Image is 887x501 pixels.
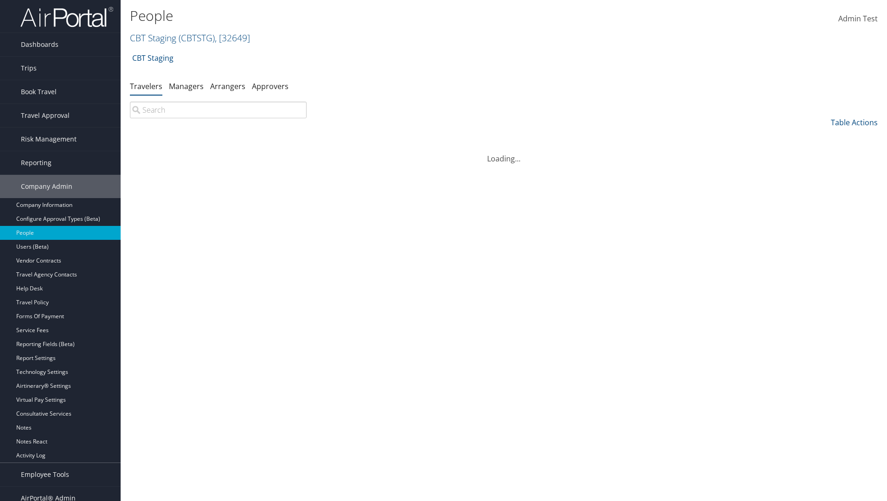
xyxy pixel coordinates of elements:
a: Managers [169,81,204,91]
span: Travel Approval [21,104,70,127]
span: Company Admin [21,175,72,198]
span: ( CBTSTG ) [179,32,215,44]
span: Book Travel [21,80,57,103]
span: Trips [21,57,37,80]
a: CBT Staging [132,49,174,67]
span: Dashboards [21,33,58,56]
a: Arrangers [210,81,245,91]
span: Employee Tools [21,463,69,486]
a: Admin Test [838,5,878,33]
span: Admin Test [838,13,878,24]
a: Approvers [252,81,289,91]
a: Travelers [130,81,162,91]
div: Loading... [130,142,878,164]
span: Risk Management [21,128,77,151]
span: Reporting [21,151,51,174]
span: , [ 32649 ] [215,32,250,44]
input: Search [130,102,307,118]
img: airportal-logo.png [20,6,113,28]
a: CBT Staging [130,32,250,44]
a: Table Actions [831,117,878,128]
h1: People [130,6,629,26]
